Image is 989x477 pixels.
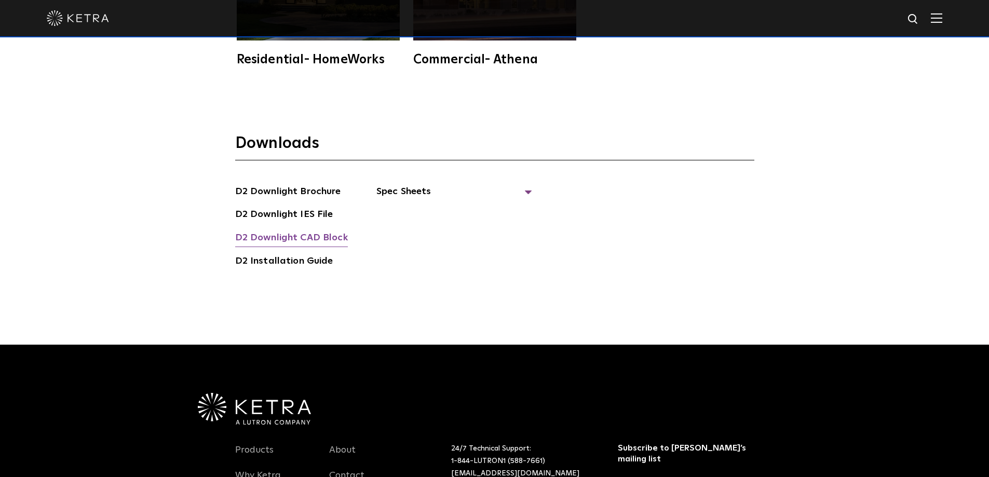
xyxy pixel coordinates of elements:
h3: Subscribe to [PERSON_NAME]’s mailing list [618,443,751,465]
a: About [329,444,356,468]
div: Commercial- Athena [413,53,576,66]
img: Ketra-aLutronCo_White_RGB [198,393,311,425]
a: 1-844-LUTRON1 (588-7661) [451,457,545,465]
a: D2 Installation Guide [235,254,333,270]
a: [EMAIL_ADDRESS][DOMAIN_NAME] [451,470,579,477]
span: Spec Sheets [376,184,532,207]
a: D2 Downlight Brochure [235,184,341,201]
a: D2 Downlight IES File [235,207,333,224]
img: Hamburger%20Nav.svg [931,13,942,23]
img: ketra-logo-2019-white [47,10,109,26]
a: Products [235,444,274,468]
div: Residential- HomeWorks [237,53,400,66]
a: D2 Downlight CAD Block [235,230,348,247]
img: search icon [907,13,920,26]
h3: Downloads [235,133,754,160]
